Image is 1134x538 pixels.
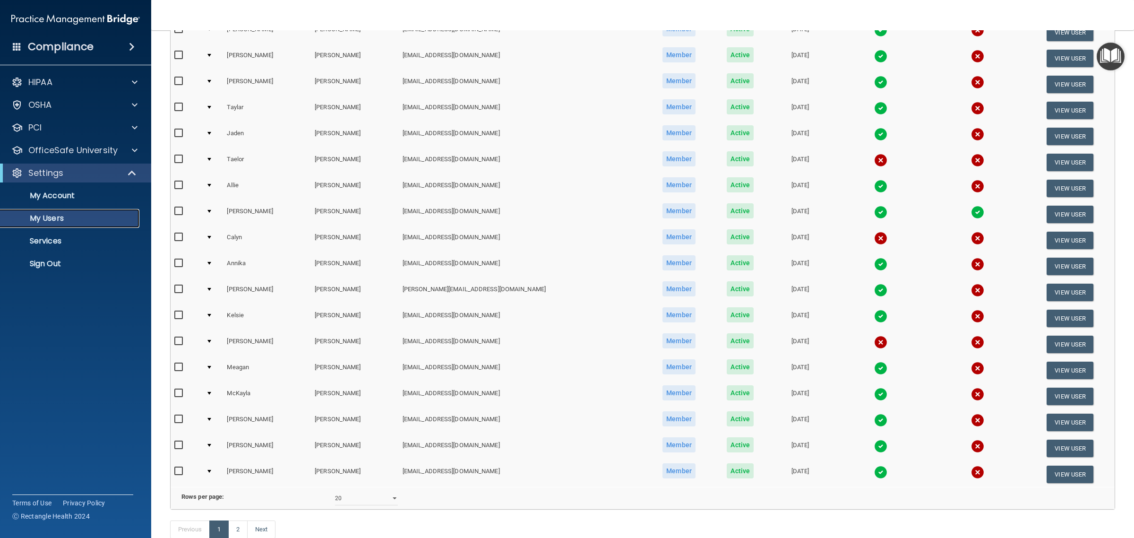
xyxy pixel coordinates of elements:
[399,175,646,201] td: [EMAIL_ADDRESS][DOMAIN_NAME]
[971,258,984,271] img: cross.ca9f0e7f.svg
[874,466,887,479] img: tick.e7d51cea.svg
[971,466,984,479] img: cross.ca9f0e7f.svg
[1047,440,1093,457] button: View User
[1097,43,1125,70] button: Open Resource Center
[727,125,754,140] span: Active
[311,383,399,409] td: [PERSON_NAME]
[399,435,646,461] td: [EMAIL_ADDRESS][DOMAIN_NAME]
[28,40,94,53] h4: Compliance
[311,149,399,175] td: [PERSON_NAME]
[768,331,832,357] td: [DATE]
[11,77,137,88] a: HIPAA
[1047,258,1093,275] button: View User
[311,19,399,45] td: [PERSON_NAME]
[223,253,311,279] td: Annika
[311,97,399,123] td: [PERSON_NAME]
[399,45,646,71] td: [EMAIL_ADDRESS][DOMAIN_NAME]
[662,47,696,62] span: Member
[399,227,646,253] td: [EMAIL_ADDRESS][DOMAIN_NAME]
[971,24,984,37] img: cross.ca9f0e7f.svg
[662,73,696,88] span: Member
[727,307,754,322] span: Active
[768,149,832,175] td: [DATE]
[223,383,311,409] td: McKayla
[874,414,887,427] img: tick.e7d51cea.svg
[874,310,887,323] img: tick.e7d51cea.svg
[223,123,311,149] td: Jaden
[662,255,696,270] span: Member
[28,77,52,88] p: HIPAA
[874,154,887,167] img: cross.ca9f0e7f.svg
[874,24,887,37] img: tick.e7d51cea.svg
[399,305,646,331] td: [EMAIL_ADDRESS][DOMAIN_NAME]
[1047,102,1093,119] button: View User
[874,102,887,115] img: tick.e7d51cea.svg
[1047,50,1093,67] button: View User
[399,279,646,305] td: [PERSON_NAME][EMAIL_ADDRESS][DOMAIN_NAME]
[223,461,311,487] td: [PERSON_NAME]
[399,253,646,279] td: [EMAIL_ADDRESS][DOMAIN_NAME]
[971,102,984,115] img: cross.ca9f0e7f.svg
[874,440,887,453] img: tick.e7d51cea.svg
[971,180,984,193] img: cross.ca9f0e7f.svg
[311,357,399,383] td: [PERSON_NAME]
[874,258,887,271] img: tick.e7d51cea.svg
[223,435,311,461] td: [PERSON_NAME]
[874,76,887,89] img: tick.e7d51cea.svg
[399,383,646,409] td: [EMAIL_ADDRESS][DOMAIN_NAME]
[223,201,311,227] td: [PERSON_NAME]
[768,201,832,227] td: [DATE]
[971,310,984,323] img: cross.ca9f0e7f.svg
[1047,310,1093,327] button: View User
[971,284,984,297] img: cross.ca9f0e7f.svg
[971,128,984,141] img: cross.ca9f0e7f.svg
[11,145,137,156] a: OfficeSafe University
[662,437,696,452] span: Member
[311,305,399,331] td: [PERSON_NAME]
[971,232,984,245] img: cross.ca9f0e7f.svg
[727,463,754,478] span: Active
[311,201,399,227] td: [PERSON_NAME]
[1047,362,1093,379] button: View User
[768,409,832,435] td: [DATE]
[399,123,646,149] td: [EMAIL_ADDRESS][DOMAIN_NAME]
[874,284,887,297] img: tick.e7d51cea.svg
[28,167,63,179] p: Settings
[1047,232,1093,249] button: View User
[727,151,754,166] span: Active
[311,331,399,357] td: [PERSON_NAME]
[1047,154,1093,171] button: View User
[6,236,135,246] p: Services
[874,336,887,349] img: cross.ca9f0e7f.svg
[1047,284,1093,301] button: View User
[727,177,754,192] span: Active
[768,175,832,201] td: [DATE]
[1047,206,1093,223] button: View User
[727,47,754,62] span: Active
[399,71,646,97] td: [EMAIL_ADDRESS][DOMAIN_NAME]
[311,461,399,487] td: [PERSON_NAME]
[874,180,887,193] img: tick.e7d51cea.svg
[662,151,696,166] span: Member
[12,512,90,521] span: Ⓒ Rectangle Health 2024
[6,214,135,223] p: My Users
[971,154,984,167] img: cross.ca9f0e7f.svg
[28,99,52,111] p: OSHA
[1047,466,1093,483] button: View User
[874,128,887,141] img: tick.e7d51cea.svg
[768,227,832,253] td: [DATE]
[311,279,399,305] td: [PERSON_NAME]
[662,125,696,140] span: Member
[399,149,646,175] td: [EMAIL_ADDRESS][DOMAIN_NAME]
[28,122,42,133] p: PCI
[971,336,984,349] img: cross.ca9f0e7f.svg
[1047,414,1093,431] button: View User
[223,279,311,305] td: [PERSON_NAME]
[874,362,887,375] img: tick.e7d51cea.svg
[662,411,696,426] span: Member
[971,76,984,89] img: cross.ca9f0e7f.svg
[223,227,311,253] td: Calyn
[662,463,696,478] span: Member
[768,383,832,409] td: [DATE]
[223,331,311,357] td: [PERSON_NAME]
